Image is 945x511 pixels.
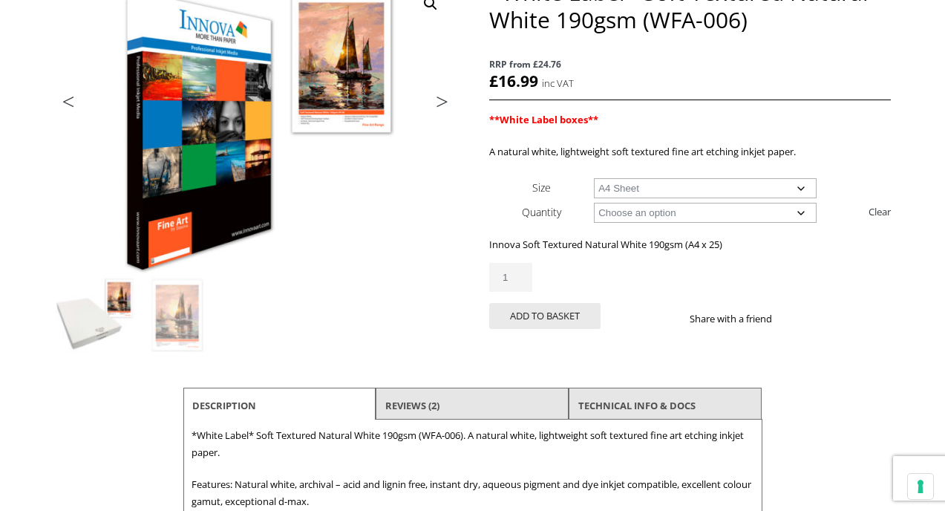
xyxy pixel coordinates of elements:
[808,313,820,325] img: twitter sharing button
[790,313,802,325] img: facebook sharing button
[489,71,538,91] bdi: 16.99
[489,113,598,126] strong: **White Label boxes**
[522,205,561,219] label: Quantity
[489,236,890,253] p: Innova Soft Textured Natural White 190gsm (A4 x 25)
[825,313,837,325] img: email sharing button
[192,392,256,419] a: Description
[56,276,136,356] img: *White Label* Soft Textured Natural White 190gsm (WFA-006)
[578,392,696,419] a: TECHNICAL INFO & DOCS
[690,310,790,328] p: Share with a friend
[137,276,218,356] img: *White Label* Soft Textured Natural White 190gsm (WFA-006) - Image 2
[489,56,890,73] span: RRP from £24.76
[908,474,933,499] button: Your consent preferences for tracking technologies
[489,143,890,160] p: A natural white, lightweight soft textured fine art etching inkjet paper.
[385,392,439,419] a: Reviews (2)
[869,200,891,224] a: Clear options
[532,180,551,195] label: Size
[192,427,754,461] p: *White Label* Soft Textured Natural White 190gsm (WFA-006). A natural white, lightweight soft tex...
[489,303,601,329] button: Add to basket
[489,263,532,292] input: Product quantity
[489,71,498,91] span: £
[192,476,754,510] p: Features: Natural white, archival – acid and lignin free, instant dry, aqueous pigment and dye in...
